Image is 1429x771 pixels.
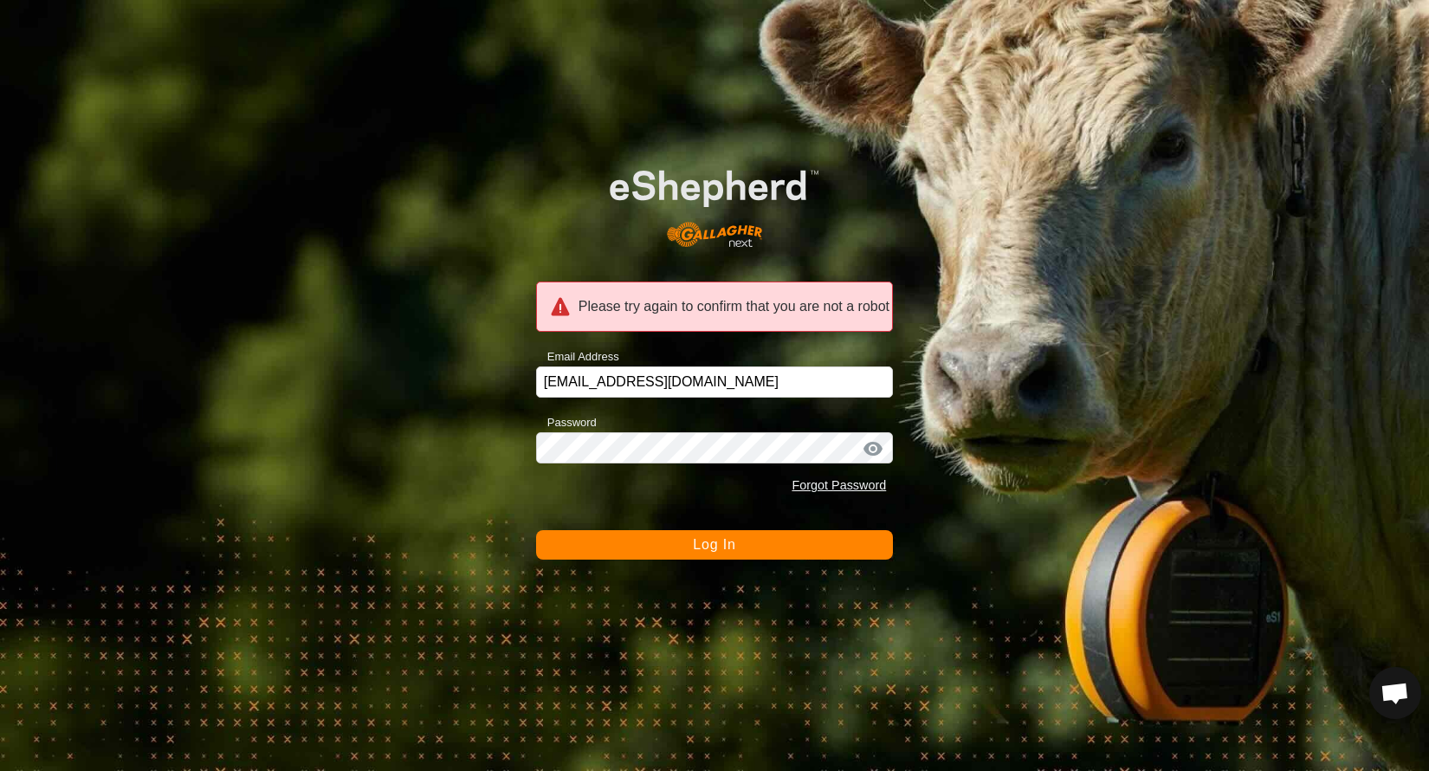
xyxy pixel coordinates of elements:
label: Password [536,414,597,431]
span: Log In [693,537,735,552]
input: Email Address [536,366,894,398]
a: Forgot Password [792,478,886,492]
div: Open chat [1369,667,1421,719]
div: Please try again to confirm that you are not a robot [536,282,894,332]
label: Email Address [536,348,619,366]
img: E-shepherd Logo [572,140,857,262]
button: Log In [536,530,894,560]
